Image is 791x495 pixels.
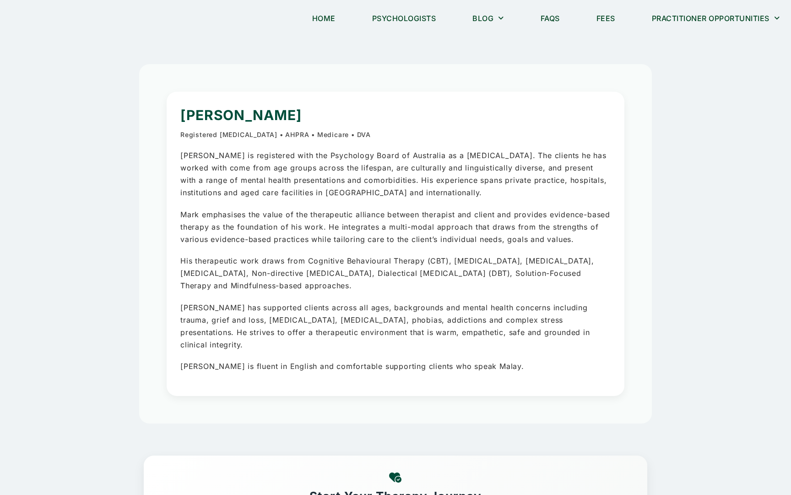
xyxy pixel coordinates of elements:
p: Registered [MEDICAL_DATA] • AHPRA • Medicare • DVA [180,129,611,140]
section: About Mark Dass [139,64,652,423]
a: Home [301,8,347,29]
p: [PERSON_NAME] has supported clients across all ages, backgrounds and mental health concerns inclu... [180,302,611,352]
p: [PERSON_NAME] is registered with the Psychology Board of Australia as a [MEDICAL_DATA]. The clien... [180,149,611,199]
p: His therapeutic work draws from Cognitive Behavioural Therapy (CBT), [MEDICAL_DATA], [MEDICAL_DAT... [180,255,611,292]
p: Mark emphasises the value of the therapeutic alliance between therapist and client and provides e... [180,209,611,246]
p: [PERSON_NAME] is fluent in English and comfortable supporting clients who speak Malay. [180,360,611,373]
a: Fees [585,8,627,29]
a: FAQs [529,8,571,29]
h1: [PERSON_NAME] [180,105,611,125]
a: Blog [461,8,515,29]
a: Psychologists [361,8,448,29]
